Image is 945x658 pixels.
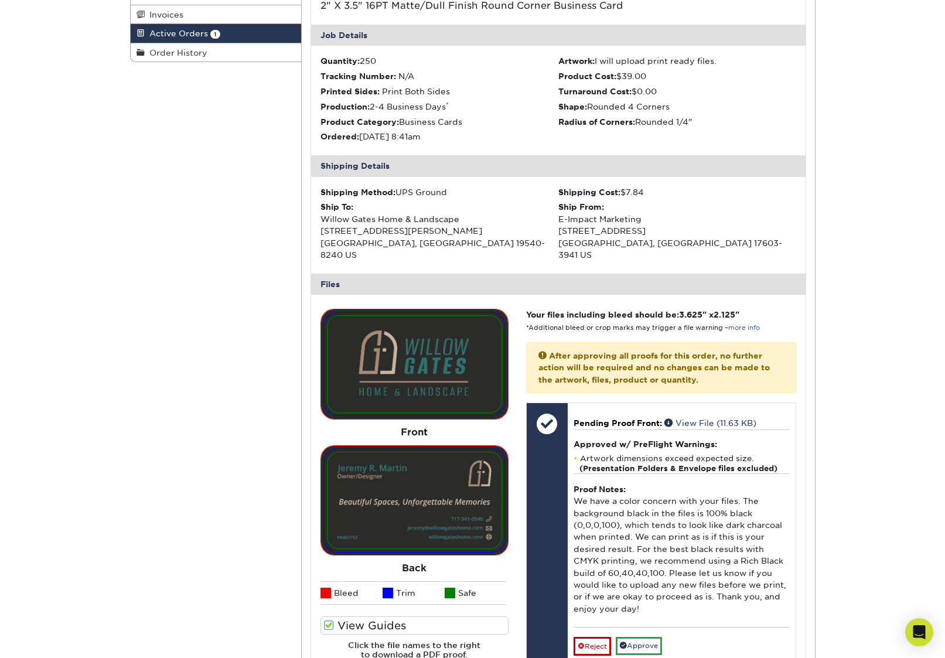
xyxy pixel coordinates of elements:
div: Front [320,420,509,445]
li: Rounded 1/4" [558,116,796,128]
strong: Artwork: [558,56,595,66]
strong: Tracking Number: [320,71,396,81]
strong: Product Category: [320,117,399,127]
strong: Ordered: [320,132,359,141]
strong: Turnaround Cost: [558,87,632,96]
div: Willow Gates Home & Landscape [STREET_ADDRESS][PERSON_NAME] [GEOGRAPHIC_DATA], [GEOGRAPHIC_DATA] ... [320,201,558,261]
small: *Additional bleed or crop marks may trigger a file warning – [526,324,760,332]
li: 2-4 Business Days [320,101,558,112]
span: Pending Proof Front: [574,418,662,428]
span: Order History [145,48,207,57]
strong: After approving all proofs for this order, no further action will be required and no changes can ... [538,351,770,384]
a: Approve [616,637,662,655]
strong: Printed Sides: [320,87,380,96]
a: Active Orders 1 [131,24,302,43]
a: View File (11.63 KB) [664,418,756,428]
a: Invoices [131,5,302,24]
strong: Your files including bleed should be: " x " [526,310,739,319]
div: $7.84 [558,186,796,198]
strong: Ship From: [558,202,604,212]
div: Job Details [311,25,806,46]
li: $0.00 [558,86,796,97]
span: 2.125 [714,310,735,319]
strong: Proof Notes: [574,485,626,494]
div: Open Intercom Messenger [905,618,933,646]
span: 1 [210,30,220,39]
li: I will upload print ready files. [558,55,796,67]
li: Safe [445,581,507,605]
li: Artwork dimensions exceed expected size. [574,454,790,473]
span: Print Both Sides [382,87,450,96]
strong: Product Cost: [558,71,616,81]
strong: Quantity: [320,56,360,66]
div: Files [311,274,806,295]
div: UPS Ground [320,186,558,198]
strong: Production: [320,102,370,111]
label: View Guides [320,616,509,635]
a: Order History [131,43,302,62]
div: Back [320,555,509,581]
span: 3.625 [679,310,702,319]
strong: Shipping Cost: [558,187,620,197]
strong: Ship To: [320,202,353,212]
li: $39.00 [558,70,796,82]
strong: Shipping Method: [320,187,395,197]
li: Bleed [320,581,383,605]
li: [DATE] 8:41am [320,131,558,142]
a: Reject [574,637,611,656]
a: more info [728,324,760,332]
strong: (Presentation Folders & Envelope files excluded) [579,464,777,473]
div: We have a color concern with your files. The background black in the files is 100% black (0,0,0,1... [574,473,790,627]
span: N/A [398,71,414,81]
li: Trim [383,581,445,605]
div: E-Impact Marketing [STREET_ADDRESS] [GEOGRAPHIC_DATA], [GEOGRAPHIC_DATA] 17603-3941 US [558,201,796,261]
strong: Shape: [558,102,587,111]
strong: Radius of Corners: [558,117,635,127]
li: Rounded 4 Corners [558,101,796,112]
li: Business Cards [320,116,558,128]
span: Invoices [145,10,183,19]
span: Active Orders [145,29,208,38]
li: 250 [320,55,558,67]
h4: Approved w/ PreFlight Warnings: [574,439,790,449]
div: Shipping Details [311,155,806,176]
